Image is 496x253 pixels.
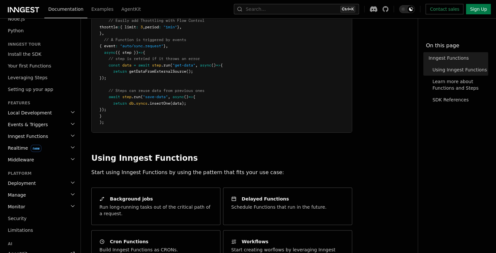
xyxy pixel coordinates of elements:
button: Monitor [5,201,77,213]
span: // step is retried if it throws an error [109,56,200,61]
span: new [31,145,41,152]
span: } [99,114,102,118]
span: => [216,63,220,67]
a: Background jobsRun long-running tasks out of the critical path of a request. [91,187,220,225]
p: Schedule Functions that run in the future. [231,204,326,210]
span: : [136,25,138,29]
span: Documentation [48,7,83,12]
a: Using Inngest Functions [91,154,198,163]
span: Node.js [8,16,25,22]
span: : [159,25,161,29]
span: Leveraging Steps [8,75,48,80]
span: } [163,44,166,48]
p: Build Inngest Functions as CRONs. [99,246,178,253]
span: Inngest tour [5,42,41,47]
span: Your first Functions [8,63,51,68]
a: Contact sales [426,4,463,14]
span: { [143,50,145,55]
span: Learn more about Functions and Steps [432,78,488,91]
span: { limit [120,25,136,29]
span: async [200,63,211,67]
span: , [102,31,104,36]
a: Examples [87,2,117,18]
span: () [184,95,188,99]
span: syncs [136,101,147,106]
span: .run [161,63,170,67]
a: Security [5,213,77,224]
span: } [177,25,179,29]
span: , [195,63,198,67]
span: 3 [141,25,143,29]
span: Examples [91,7,113,12]
span: Realtime [5,145,41,151]
a: Delayed FunctionsSchedule Functions that run in the future. [223,187,352,225]
span: , [143,25,145,29]
span: Events & Triggers [5,121,48,128]
span: // A Function is triggered by events [104,37,186,42]
a: Node.js [5,13,77,25]
span: "auto/sync.request" [120,44,163,48]
span: return [113,101,127,106]
span: , [166,44,168,48]
a: Install the SDK [5,48,77,60]
span: ( [170,63,173,67]
span: Security [8,216,27,221]
a: Documentation [44,2,87,18]
span: getDataFromExternalSource [129,69,186,74]
a: Inngest Functions [426,52,488,64]
h2: Background jobs [110,196,153,202]
button: Realtimenew [5,142,77,154]
a: Leveraging Steps [5,72,77,83]
span: Inngest Functions [5,133,48,140]
span: "1min" [163,25,177,29]
button: Middleware [5,154,77,166]
span: data [122,63,131,67]
span: Inngest Functions [428,55,469,61]
span: Deployment [5,180,36,186]
span: ( [141,95,143,99]
span: .insertOne [147,101,170,106]
span: Setting up your app [8,87,53,92]
h4: On this page [426,42,488,52]
button: Events & Triggers [5,119,77,130]
span: }); [99,76,106,80]
button: Deployment [5,177,77,189]
a: Learn more about Functions and Steps [430,76,488,94]
span: period [145,25,159,29]
p: Run long-running tasks out of the critical path of a request. [99,204,212,217]
span: Limitations [8,228,33,233]
span: () [211,63,216,67]
span: Manage [5,192,26,198]
span: ); [99,120,104,125]
span: (); [186,69,193,74]
span: => [188,95,193,99]
span: await [109,95,120,99]
button: Manage [5,189,77,201]
span: }); [99,107,106,112]
h2: Workflows [242,238,268,245]
span: ({ step }) [115,50,138,55]
a: Your first Functions [5,60,77,72]
span: "save-data" [143,95,168,99]
span: = [134,63,136,67]
span: Using Inngest Functions [432,67,487,73]
span: (data); [170,101,186,106]
span: AgentKit [121,7,141,12]
p: Start using Inngest Functions by using the pattern that fits your use case: [91,168,352,177]
span: db [129,101,134,106]
a: AgentKit [117,2,145,18]
span: , [168,95,170,99]
span: AI [5,241,12,246]
span: .run [131,95,141,99]
span: Middleware [5,156,34,163]
span: // Steps can reuse data from previous ones [109,88,204,93]
span: SDK References [432,97,469,103]
span: Platform [5,171,32,176]
a: Limitations [5,224,77,236]
span: throttle [99,25,118,29]
span: : [118,25,120,29]
span: Python [8,28,24,33]
h2: Cron Functions [110,238,148,245]
button: Search...Ctrl+K [234,4,359,14]
button: Local Development [5,107,77,119]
